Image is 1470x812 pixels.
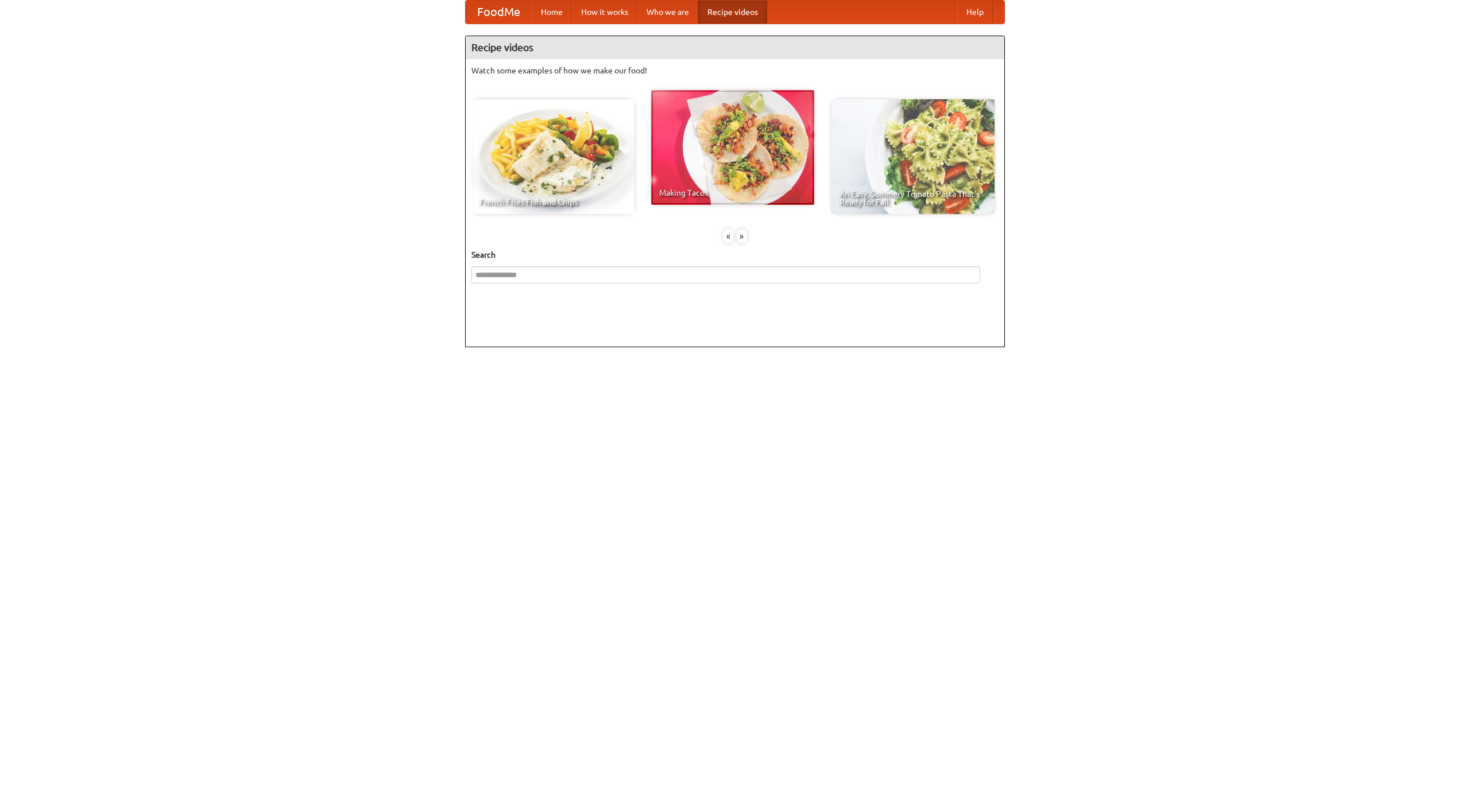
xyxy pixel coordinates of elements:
[957,1,993,24] a: Help
[831,99,995,214] a: An Easy, Summery Tomato Pasta That's Ready for Fall
[637,1,698,24] a: Who we are
[471,65,999,76] p: Watch some examples of how we make our food!
[659,189,806,197] span: Making Tacos
[737,229,747,243] div: »
[651,90,814,205] a: Making Tacos
[572,1,637,24] a: How it works
[471,99,635,214] a: French Fries Fish and Chips
[466,1,532,24] a: FoodMe
[840,190,987,206] span: An Easy, Summery Tomato Pasta That's Ready for Fall
[723,229,733,243] div: «
[698,1,767,24] a: Recipe videos
[471,249,999,261] h5: Search
[479,198,626,206] span: French Fries Fish and Chips
[532,1,572,24] a: Home
[466,36,1004,59] h4: Recipe videos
